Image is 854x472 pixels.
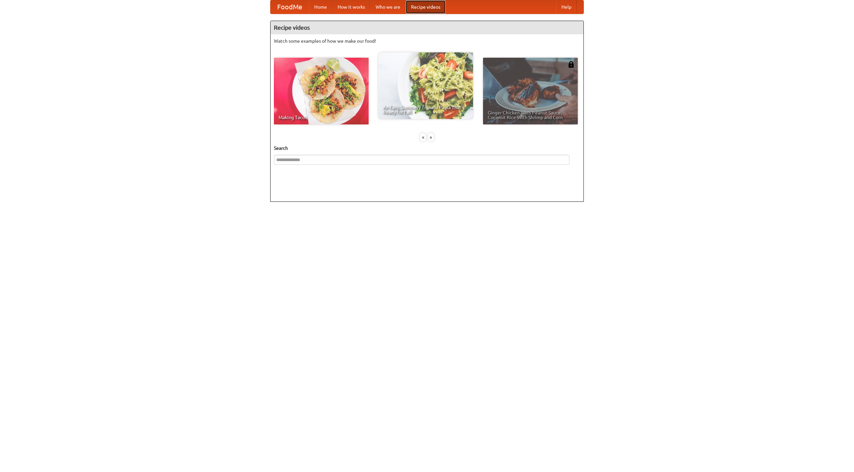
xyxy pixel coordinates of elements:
a: FoodMe [271,0,309,14]
img: 483408.png [568,61,574,68]
div: « [420,133,426,141]
a: Making Tacos [274,58,369,124]
a: Who we are [370,0,406,14]
a: An Easy, Summery Tomato Pasta That's Ready for Fall [378,52,473,119]
h5: Search [274,145,580,151]
a: How it works [332,0,370,14]
p: Watch some examples of how we make our food! [274,38,580,44]
span: Making Tacos [279,115,364,120]
a: Home [309,0,332,14]
span: An Easy, Summery Tomato Pasta That's Ready for Fall [383,105,468,114]
div: » [428,133,434,141]
a: Recipe videos [406,0,446,14]
h4: Recipe videos [271,21,583,34]
a: Help [556,0,577,14]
